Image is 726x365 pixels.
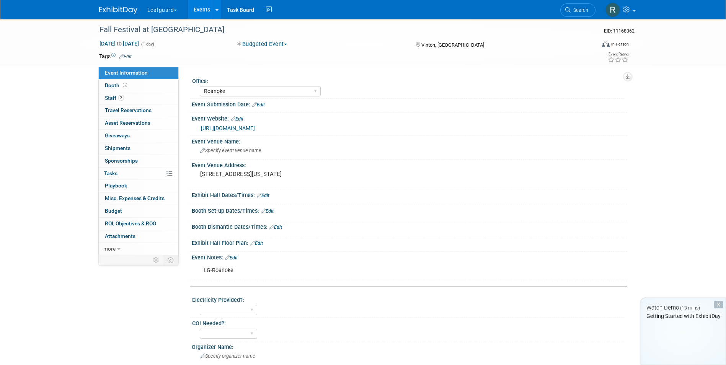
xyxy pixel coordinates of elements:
[105,82,129,88] span: Booth
[99,243,178,255] a: more
[99,52,132,60] td: Tags
[99,205,178,217] a: Budget
[99,40,139,47] span: [DATE] [DATE]
[99,117,178,129] a: Asset Reservations
[192,205,627,215] div: Booth Set-up Dates/Times:
[140,42,154,47] span: (1 day)
[118,95,124,101] span: 2
[225,255,238,261] a: Edit
[192,318,624,327] div: COI Needed?:
[99,130,178,142] a: Giveaways
[99,7,137,14] img: ExhibitDay
[103,246,116,252] span: more
[252,102,265,108] a: Edit
[192,189,627,199] div: Exhibit Hall Dates/Times:
[99,180,178,192] a: Playbook
[99,80,178,92] a: Booth
[99,218,178,230] a: ROI, Objectives & ROO
[611,41,629,47] div: In-Person
[99,67,178,79] a: Event Information
[116,41,123,47] span: to
[200,148,261,153] span: Specify event venue name
[192,99,627,109] div: Event Submission Date:
[680,305,700,311] span: (13 mins)
[105,145,131,151] span: Shipments
[201,125,255,131] a: [URL][DOMAIN_NAME]
[105,208,122,214] span: Budget
[192,221,627,231] div: Booth Dismantle Dates/Times:
[605,3,620,17] img: Robert Howard
[421,42,484,48] span: Vinton, [GEOGRAPHIC_DATA]
[105,220,156,226] span: ROI, Objectives & ROO
[192,252,627,262] div: Event Notes:
[105,233,135,239] span: Attachments
[119,54,132,59] a: Edit
[641,304,726,312] div: Watch Demo
[269,225,282,230] a: Edit
[192,160,627,169] div: Event Venue Address:
[105,107,152,113] span: Travel Reservations
[150,255,163,265] td: Personalize Event Tab Strip
[608,52,628,56] div: Event Rating
[99,155,178,167] a: Sponsorships
[571,7,588,13] span: Search
[105,158,138,164] span: Sponsorships
[99,230,178,243] a: Attachments
[198,263,543,278] div: LG-Roanoke
[257,193,269,198] a: Edit
[192,113,627,123] div: Event Website:
[105,70,148,76] span: Event Information
[261,209,274,214] a: Edit
[97,23,584,37] div: Fall Festival at [GEOGRAPHIC_DATA]
[200,171,365,178] pre: [STREET_ADDRESS][US_STATE]
[163,255,178,265] td: Toggle Event Tabs
[99,142,178,155] a: Shipments
[714,301,723,308] div: Dismiss
[560,3,595,17] a: Search
[121,82,129,88] span: Booth not reserved yet
[200,353,255,359] span: Specify organizer name
[99,104,178,117] a: Travel Reservations
[250,241,263,246] a: Edit
[192,75,624,85] div: Office:
[105,182,127,189] span: Playbook
[192,294,624,304] div: Electricity Provided?:
[192,136,627,145] div: Event Venue Name:
[105,95,124,101] span: Staff
[602,41,610,47] img: Format-Inperson.png
[105,132,130,139] span: Giveaways
[105,195,165,201] span: Misc. Expenses & Credits
[231,116,243,122] a: Edit
[99,92,178,104] a: Staff2
[99,192,178,205] a: Misc. Expenses & Credits
[192,341,627,351] div: Organizer Name:
[550,40,629,51] div: Event Format
[641,312,726,320] div: Getting Started with ExhibitDay
[105,120,150,126] span: Asset Reservations
[234,40,290,48] button: Budgeted Event
[604,28,635,34] span: Event ID: 11168062
[192,237,627,247] div: Exhibit Hall Floor Plan:
[104,170,117,176] span: Tasks
[99,168,178,180] a: Tasks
